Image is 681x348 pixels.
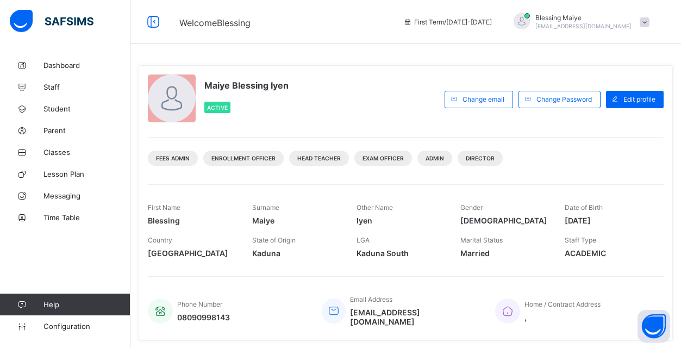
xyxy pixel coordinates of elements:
span: Kaduna [252,248,340,258]
span: Messaging [43,191,130,200]
span: First Name [148,203,180,212]
span: Maiye [252,216,340,225]
span: Welcome Blessing [179,17,251,28]
span: Student [43,104,130,113]
span: Blessing [148,216,236,225]
span: Time Table [43,213,130,222]
span: Blessing Maiye [535,14,632,22]
span: session/term information [403,18,492,26]
span: Enrollment Officer [211,155,276,161]
span: Change email [463,95,504,103]
span: [EMAIL_ADDRESS][DOMAIN_NAME] [350,308,479,326]
span: Date of Birth [565,203,603,212]
span: Kaduna South [357,248,445,258]
span: Email Address [350,295,392,303]
img: safsims [10,10,93,33]
span: ACADEMIC [565,248,653,258]
span: Dashboard [43,61,130,70]
span: Fees Admin [156,155,190,161]
span: Configuration [43,322,130,331]
span: [DEMOGRAPHIC_DATA] [460,216,548,225]
span: Gender [460,203,483,212]
span: Surname [252,203,279,212]
span: [GEOGRAPHIC_DATA] [148,248,236,258]
span: Active [207,104,228,111]
span: Director [466,155,495,161]
span: Change Password [536,95,592,103]
span: Staff [43,83,130,91]
span: LGA [357,236,370,244]
span: Exam Officer [363,155,404,161]
span: State of Origin [252,236,296,244]
span: Head Teacher [297,155,341,161]
span: Iyen [357,216,445,225]
span: Help [43,300,130,309]
span: Other Name [357,203,393,212]
span: Classes [43,148,130,157]
span: Staff Type [565,236,596,244]
span: Edit profile [623,95,655,103]
span: Maiye Blessing Iyen [204,80,289,91]
span: [DATE] [565,216,653,225]
span: Marital Status [460,236,503,244]
span: 08090998143 [177,313,230,322]
span: Married [460,248,548,258]
span: Phone Number [177,300,222,308]
span: Admin [426,155,444,161]
span: Home / Contract Address [524,300,601,308]
span: , [524,313,601,322]
span: Parent [43,126,130,135]
div: BlessingMaiye [503,13,655,31]
span: Country [148,236,172,244]
button: Open asap [638,310,670,343]
span: [EMAIL_ADDRESS][DOMAIN_NAME] [535,23,632,29]
span: Lesson Plan [43,170,130,178]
